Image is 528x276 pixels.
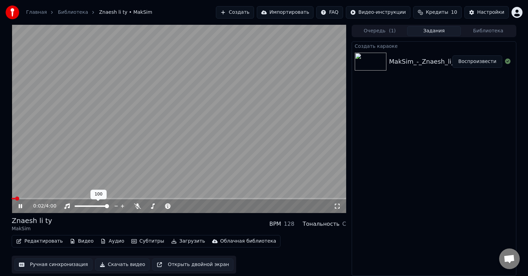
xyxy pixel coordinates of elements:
div: Облачная библиотека [220,238,276,245]
a: Библиотека [58,9,88,16]
button: Воспроизвести [452,55,502,68]
button: FAQ [316,6,343,19]
img: youka [5,6,19,19]
button: Ручная синхронизация [14,258,92,271]
div: Открытый чат [499,248,520,269]
div: Тональность [302,220,339,228]
div: Создать караоке [352,42,516,50]
nav: breadcrumb [26,9,152,16]
div: MakSim_-_Znaesh_li_ty_minus_-1_76128358 [389,57,526,66]
button: Кредиты10 [413,6,462,19]
span: Znaesh li ty • MakSim [99,9,152,16]
button: Видео [67,236,97,246]
div: 128 [284,220,295,228]
span: 4:00 [46,203,56,210]
span: ( 1 ) [389,28,396,34]
a: Главная [26,9,47,16]
button: Библиотека [461,26,515,36]
button: Редактировать [13,236,66,246]
div: C [342,220,346,228]
button: Субтитры [129,236,167,246]
button: Открыть двойной экран [152,258,233,271]
span: Кредиты [426,9,448,16]
button: Импортировать [257,6,314,19]
div: / [33,203,50,210]
button: Очередь [353,26,407,36]
div: 100 [90,190,107,199]
span: 0:02 [33,203,44,210]
div: Znaesh li ty [12,216,52,225]
button: Задания [407,26,461,36]
div: Настройки [477,9,504,16]
div: BPM [269,220,281,228]
button: Создать [216,6,254,19]
button: Загрузить [168,236,208,246]
button: Скачать видео [95,258,150,271]
button: Видео-инструкции [346,6,410,19]
button: Настройки [464,6,509,19]
span: 10 [451,9,457,16]
button: Аудио [98,236,127,246]
div: MakSim [12,225,52,232]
